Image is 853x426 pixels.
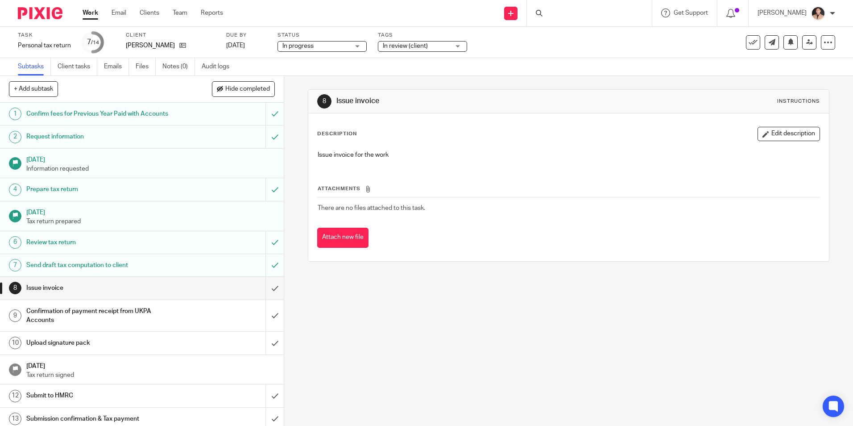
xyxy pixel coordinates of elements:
[9,282,21,294] div: 8
[674,10,708,16] span: Get Support
[317,94,331,109] div: 8
[317,130,357,138] p: Description
[336,96,588,106] h1: Issue invoice
[26,206,275,217] h1: [DATE]
[318,150,819,159] p: Issue invoice for the work
[9,184,21,196] div: 4
[758,8,807,17] p: [PERSON_NAME]
[26,305,180,327] h1: Confirmation of payment receipt from UKPA Accounts
[112,8,126,17] a: Email
[277,32,367,39] label: Status
[9,309,21,322] div: 9
[126,32,215,39] label: Client
[26,183,180,196] h1: Prepare tax return
[9,413,21,425] div: 13
[26,164,275,173] p: Information requested
[91,40,99,45] small: /14
[9,390,21,402] div: 12
[18,58,51,75] a: Subtasks
[225,86,270,93] span: Hide completed
[9,259,21,271] div: 7
[126,41,175,50] p: [PERSON_NAME]
[383,43,428,49] span: In review (client)
[201,8,223,17] a: Reports
[173,8,187,17] a: Team
[26,412,180,426] h1: Submission confirmation & Tax payment
[136,58,156,75] a: Files
[26,217,275,226] p: Tax return prepared
[777,98,820,105] div: Instructions
[9,131,21,143] div: 2
[26,389,180,402] h1: Submit to HMRC
[26,153,275,164] h1: [DATE]
[318,205,425,211] span: There are no files attached to this task.
[378,32,467,39] label: Tags
[104,58,129,75] a: Emails
[26,259,180,272] h1: Send draft tax computation to client
[202,58,236,75] a: Audit logs
[226,42,245,49] span: [DATE]
[758,127,820,141] button: Edit description
[317,228,369,248] button: Attach new file
[26,336,180,350] h1: Upload signature pack
[18,41,71,50] div: Personal tax return
[18,32,71,39] label: Task
[162,58,195,75] a: Notes (0)
[26,236,180,249] h1: Review tax return
[26,281,180,295] h1: Issue invoice
[282,43,314,49] span: In progress
[9,236,21,249] div: 6
[9,337,21,349] div: 10
[26,359,275,371] h1: [DATE]
[212,81,275,96] button: Hide completed
[26,130,180,143] h1: Request information
[140,8,159,17] a: Clients
[9,108,21,120] div: 1
[87,37,99,47] div: 7
[83,8,98,17] a: Work
[318,186,360,191] span: Attachments
[18,7,62,19] img: Pixie
[58,58,97,75] a: Client tasks
[226,32,266,39] label: Due by
[26,107,180,121] h1: Confirm fees for Previous Year Paid with Accounts
[26,371,275,380] p: Tax return signed
[811,6,825,21] img: Nikhil%20(2).jpg
[9,81,58,96] button: + Add subtask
